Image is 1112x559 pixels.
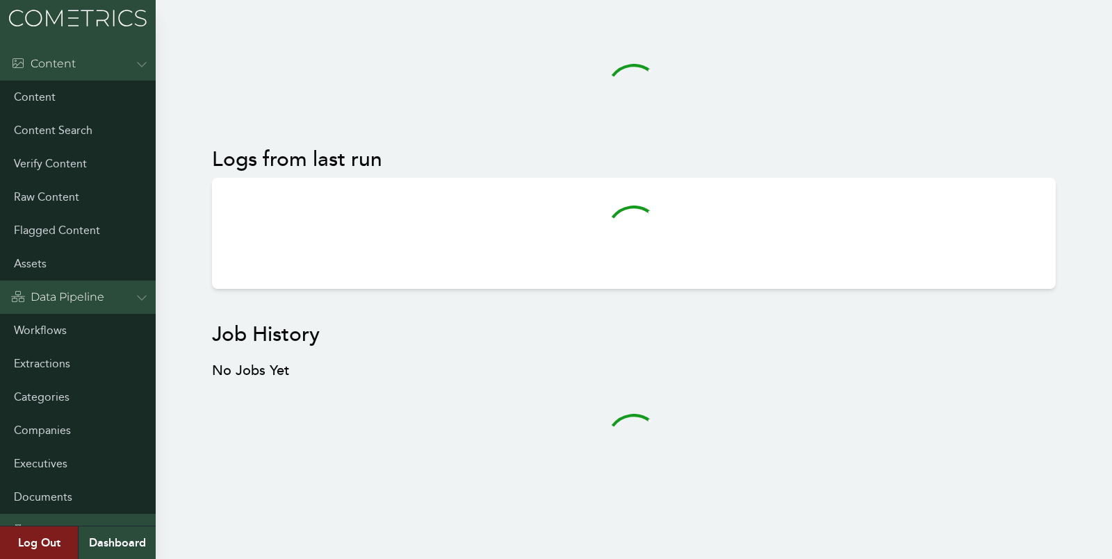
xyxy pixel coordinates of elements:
a: Dashboard [78,526,156,559]
h2: Logs from last run [212,147,1055,172]
h3: No Jobs Yet [212,361,1055,381]
div: Content [11,56,76,72]
div: Data Pipeline [11,289,104,306]
svg: audio-loading [606,64,662,119]
svg: audio-loading [606,206,662,261]
svg: audio-loading [606,414,662,469]
h2: Job History [212,322,1055,347]
div: Admin [11,522,68,539]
